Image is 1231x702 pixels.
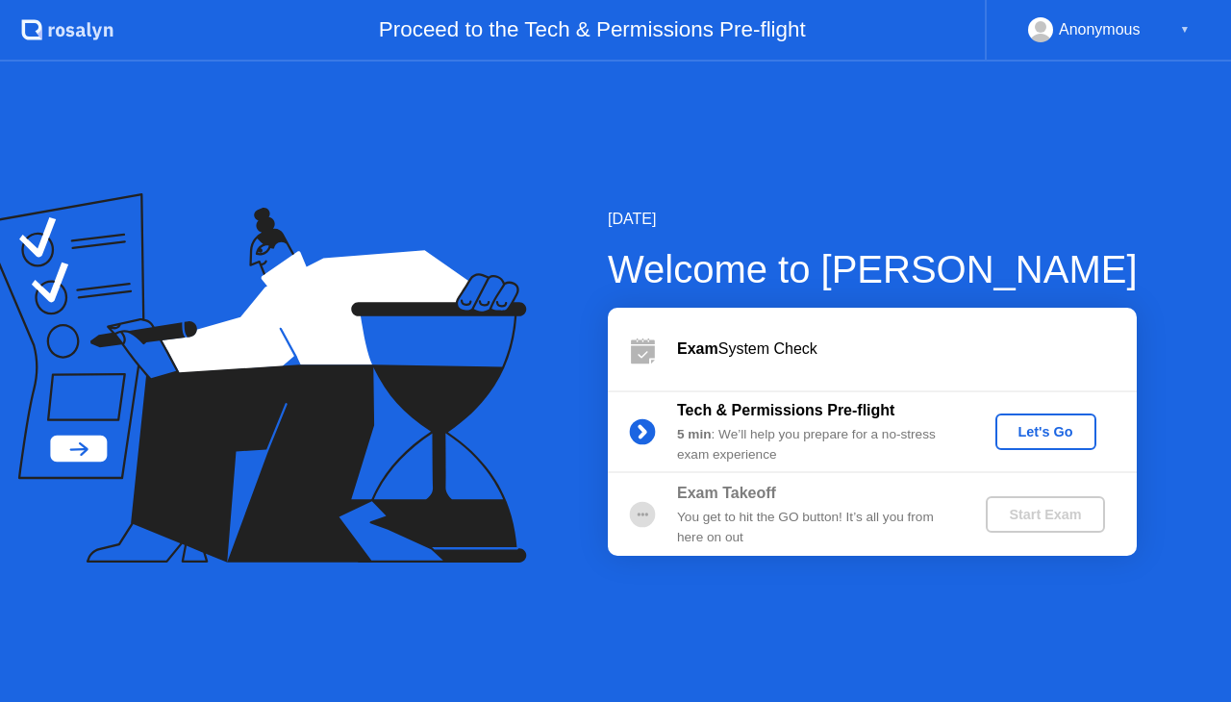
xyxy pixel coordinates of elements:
[677,485,776,501] b: Exam Takeoff
[677,340,718,357] b: Exam
[677,425,954,464] div: : We’ll help you prepare for a no-stress exam experience
[1059,17,1141,42] div: Anonymous
[1003,424,1089,439] div: Let's Go
[995,414,1096,450] button: Let's Go
[986,496,1104,533] button: Start Exam
[993,507,1096,522] div: Start Exam
[608,240,1138,298] div: Welcome to [PERSON_NAME]
[1180,17,1190,42] div: ▼
[677,508,954,547] div: You get to hit the GO button! It’s all you from here on out
[608,208,1138,231] div: [DATE]
[677,338,1137,361] div: System Check
[677,427,712,441] b: 5 min
[677,402,894,418] b: Tech & Permissions Pre-flight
